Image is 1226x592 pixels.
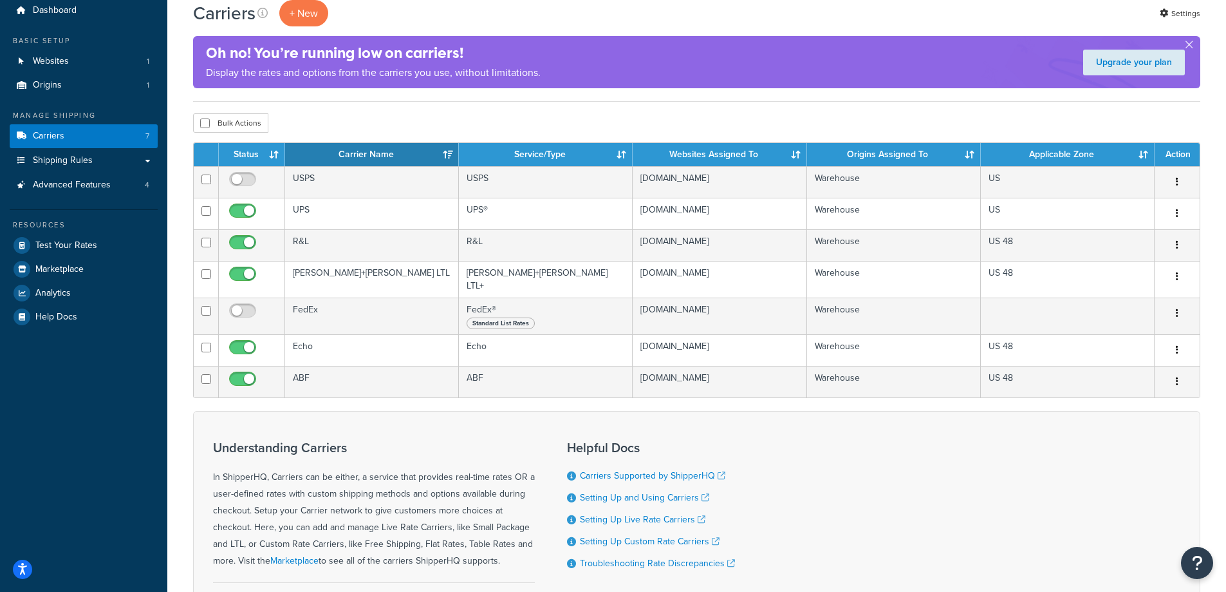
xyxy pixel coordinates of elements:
button: Open Resource Center [1181,547,1213,579]
td: Echo [285,334,459,366]
a: Troubleshooting Rate Discrepancies [580,557,735,570]
td: ABF [285,366,459,397]
span: 4 [145,180,149,191]
th: Applicable Zone: activate to sort column ascending [981,143,1155,166]
h1: Carriers [193,1,255,26]
td: [DOMAIN_NAME] [633,366,806,397]
span: Standard List Rates [467,318,535,329]
span: Origins [33,80,62,91]
span: Help Docs [35,312,77,323]
span: Analytics [35,288,71,299]
th: Action [1155,143,1200,166]
a: Carriers 7 [10,124,158,148]
td: US 48 [981,229,1155,261]
td: [PERSON_NAME]+[PERSON_NAME] LTL [285,261,459,298]
button: Bulk Actions [193,113,268,133]
td: US [981,166,1155,198]
span: Carriers [33,131,64,142]
td: FedEx® [459,298,633,334]
a: Setting Up and Using Carriers [580,491,709,504]
div: Resources [10,220,158,231]
li: Websites [10,50,158,73]
th: Carrier Name: activate to sort column ascending [285,143,459,166]
span: Shipping Rules [33,155,93,166]
span: Marketplace [35,264,84,275]
span: Websites [33,56,69,67]
li: Origins [10,73,158,97]
th: Status: activate to sort column ascending [219,143,285,166]
td: Warehouse [807,198,981,229]
td: R&L [459,229,633,261]
a: Marketplace [10,258,158,281]
td: [DOMAIN_NAME] [633,298,806,334]
td: Warehouse [807,334,981,366]
td: US 48 [981,334,1155,366]
a: Setting Up Live Rate Carriers [580,513,705,526]
th: Service/Type: activate to sort column ascending [459,143,633,166]
a: Websites 1 [10,50,158,73]
span: 1 [147,56,149,67]
th: Websites Assigned To: activate to sort column ascending [633,143,806,166]
li: Carriers [10,124,158,148]
span: Test Your Rates [35,240,97,251]
span: 7 [145,131,149,142]
td: Echo [459,334,633,366]
a: Upgrade your plan [1083,50,1185,75]
li: Advanced Features [10,173,158,197]
a: Test Your Rates [10,234,158,257]
div: In ShipperHQ, Carriers can be either, a service that provides real-time rates OR a user-defined r... [213,441,535,569]
div: Basic Setup [10,35,158,46]
td: Warehouse [807,166,981,198]
td: R&L [285,229,459,261]
td: Warehouse [807,261,981,298]
a: Carriers Supported by ShipperHQ [580,469,725,482]
a: Help Docs [10,305,158,329]
h3: Understanding Carriers [213,441,535,455]
td: UPS® [459,198,633,229]
td: US [981,198,1155,229]
td: US 48 [981,366,1155,397]
td: [DOMAIN_NAME] [633,229,806,261]
a: Shipping Rules [10,149,158,173]
span: Advanced Features [33,180,111,191]
div: Manage Shipping [10,110,158,121]
td: [DOMAIN_NAME] [633,198,806,229]
a: Settings [1160,5,1200,23]
td: USPS [459,166,633,198]
td: [DOMAIN_NAME] [633,334,806,366]
td: Warehouse [807,298,981,334]
td: Warehouse [807,229,981,261]
span: 1 [147,80,149,91]
td: US 48 [981,261,1155,298]
h4: Oh no! You’re running low on carriers! [206,43,541,64]
th: Origins Assigned To: activate to sort column ascending [807,143,981,166]
td: USPS [285,166,459,198]
p: Display the rates and options from the carriers you use, without limitations. [206,64,541,82]
td: ABF [459,366,633,397]
td: FedEx [285,298,459,334]
h3: Helpful Docs [567,441,735,455]
a: Origins 1 [10,73,158,97]
a: Advanced Features 4 [10,173,158,197]
td: UPS [285,198,459,229]
span: Dashboard [33,5,77,16]
td: [DOMAIN_NAME] [633,166,806,198]
a: Setting Up Custom Rate Carriers [580,535,720,548]
a: Analytics [10,282,158,305]
td: [PERSON_NAME]+[PERSON_NAME] LTL+ [459,261,633,298]
td: Warehouse [807,366,981,397]
a: Marketplace [270,554,319,568]
td: [DOMAIN_NAME] [633,261,806,298]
